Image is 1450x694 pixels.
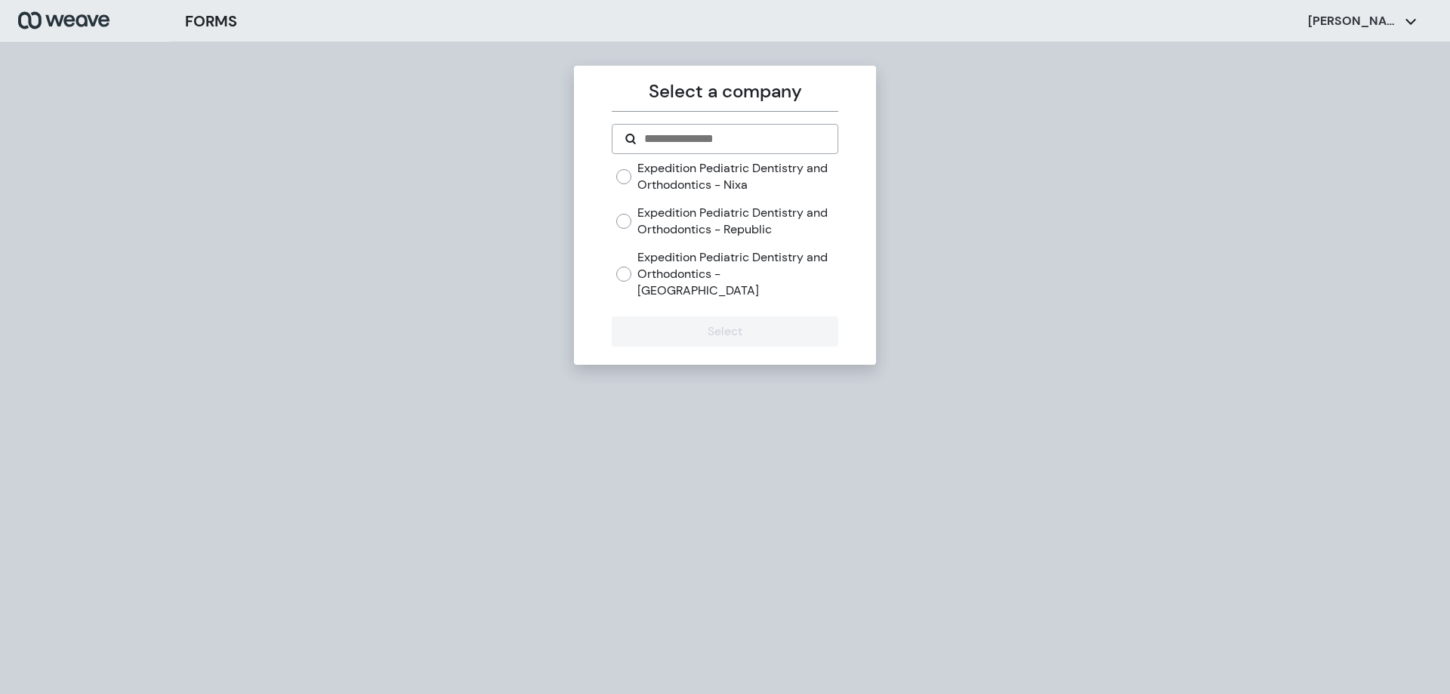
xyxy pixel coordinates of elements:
[637,160,838,193] label: Expedition Pediatric Dentistry and Orthodontics - Nixa
[1308,13,1399,29] p: [PERSON_NAME]
[643,130,825,148] input: Search
[612,78,838,105] p: Select a company
[612,316,838,347] button: Select
[637,205,838,237] label: Expedition Pediatric Dentistry and Orthodontics - Republic
[185,10,237,32] h3: FORMS
[637,249,838,298] label: Expedition Pediatric Dentistry and Orthodontics - [GEOGRAPHIC_DATA]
